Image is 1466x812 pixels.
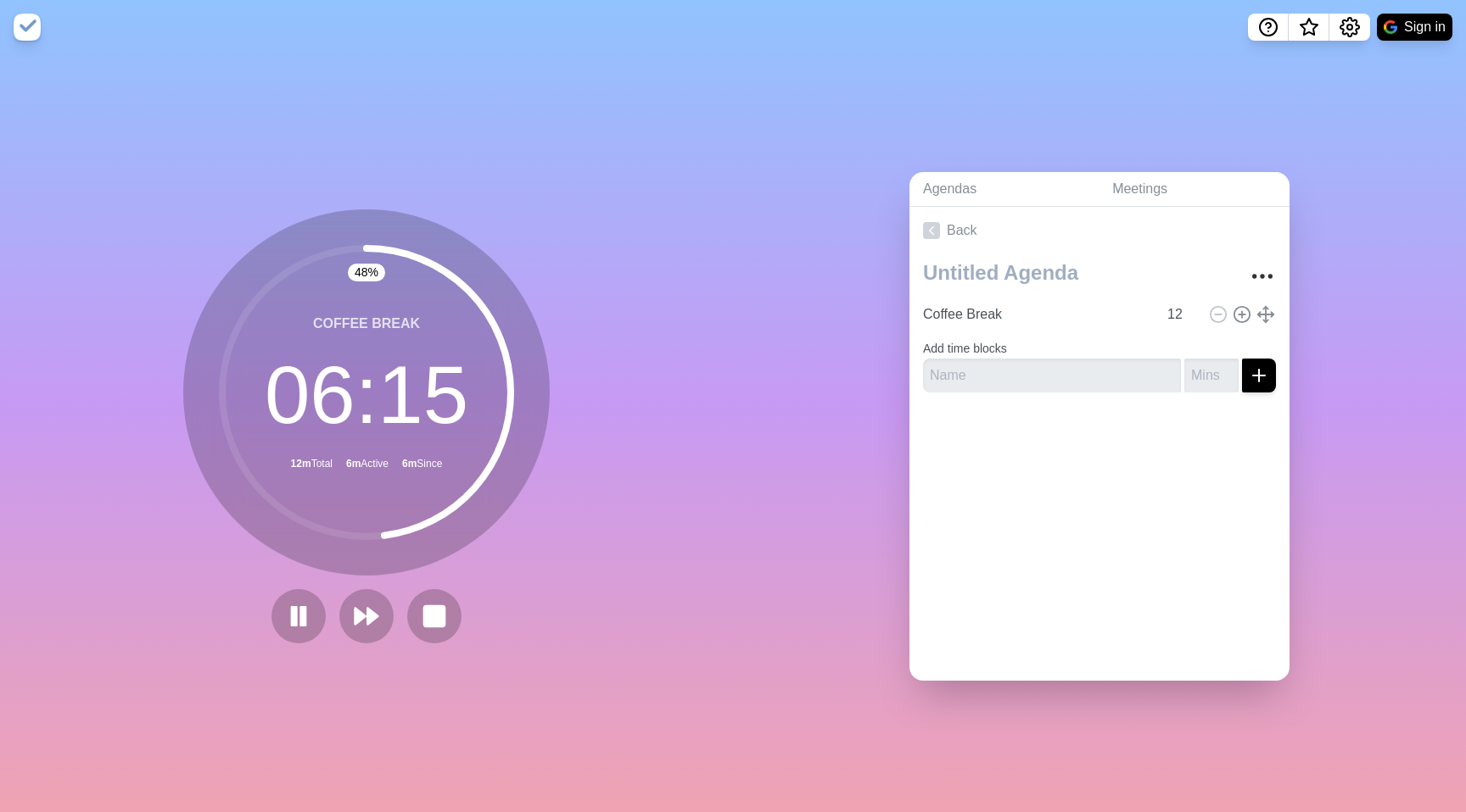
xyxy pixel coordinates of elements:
[14,14,41,41] img: timeblocks logo
[916,298,1157,331] input: Name
[1184,359,1239,392] input: Mins
[1248,14,1289,41] button: Help
[1329,14,1370,41] button: Settings
[1384,20,1397,34] img: google logo
[909,172,1099,207] a: Agendas
[923,342,1007,355] label: Add time blocks
[1099,172,1290,207] a: Meetings
[1161,298,1201,331] input: Mins
[1377,14,1452,41] button: Sign in
[1289,14,1329,41] button: What’s new
[1245,259,1279,293] button: More
[909,207,1290,254] a: Back
[923,359,1181,392] input: Name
